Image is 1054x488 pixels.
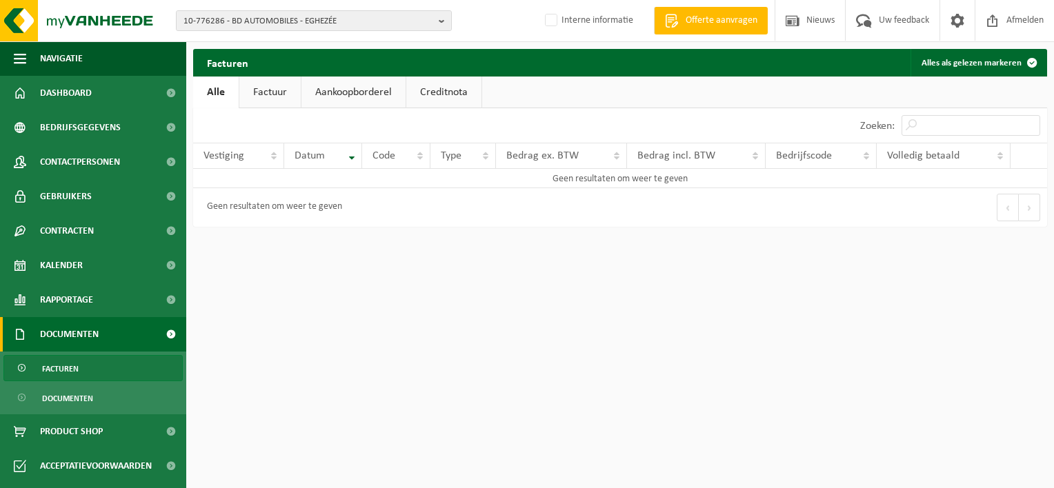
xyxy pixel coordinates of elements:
[682,14,761,28] span: Offerte aanvragen
[542,10,633,31] label: Interne informatie
[40,110,121,145] span: Bedrijfsgegevens
[40,76,92,110] span: Dashboard
[301,77,406,108] a: Aankoopborderel
[911,49,1046,77] button: Alles als gelezen markeren
[40,214,94,248] span: Contracten
[887,150,959,161] span: Volledig betaald
[295,150,325,161] span: Datum
[40,283,93,317] span: Rapportage
[40,449,152,483] span: Acceptatievoorwaarden
[997,194,1019,221] button: Previous
[193,169,1047,188] td: Geen resultaten om weer te geven
[42,385,93,411] span: Documenten
[860,121,895,132] label: Zoeken:
[776,150,832,161] span: Bedrijfscode
[372,150,395,161] span: Code
[3,385,183,411] a: Documenten
[193,77,239,108] a: Alle
[3,355,183,381] a: Facturen
[40,179,92,214] span: Gebruikers
[193,49,262,76] h2: Facturen
[637,150,715,161] span: Bedrag incl. BTW
[203,150,244,161] span: Vestiging
[239,77,301,108] a: Factuur
[441,150,461,161] span: Type
[40,41,83,76] span: Navigatie
[42,356,79,382] span: Facturen
[40,414,103,449] span: Product Shop
[40,248,83,283] span: Kalender
[200,195,342,220] div: Geen resultaten om weer te geven
[1019,194,1040,221] button: Next
[183,11,433,32] span: 10-776286 - BD AUTOMOBILES - EGHEZÉE
[654,7,768,34] a: Offerte aanvragen
[176,10,452,31] button: 10-776286 - BD AUTOMOBILES - EGHEZÉE
[40,145,120,179] span: Contactpersonen
[506,150,579,161] span: Bedrag ex. BTW
[40,317,99,352] span: Documenten
[406,77,481,108] a: Creditnota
